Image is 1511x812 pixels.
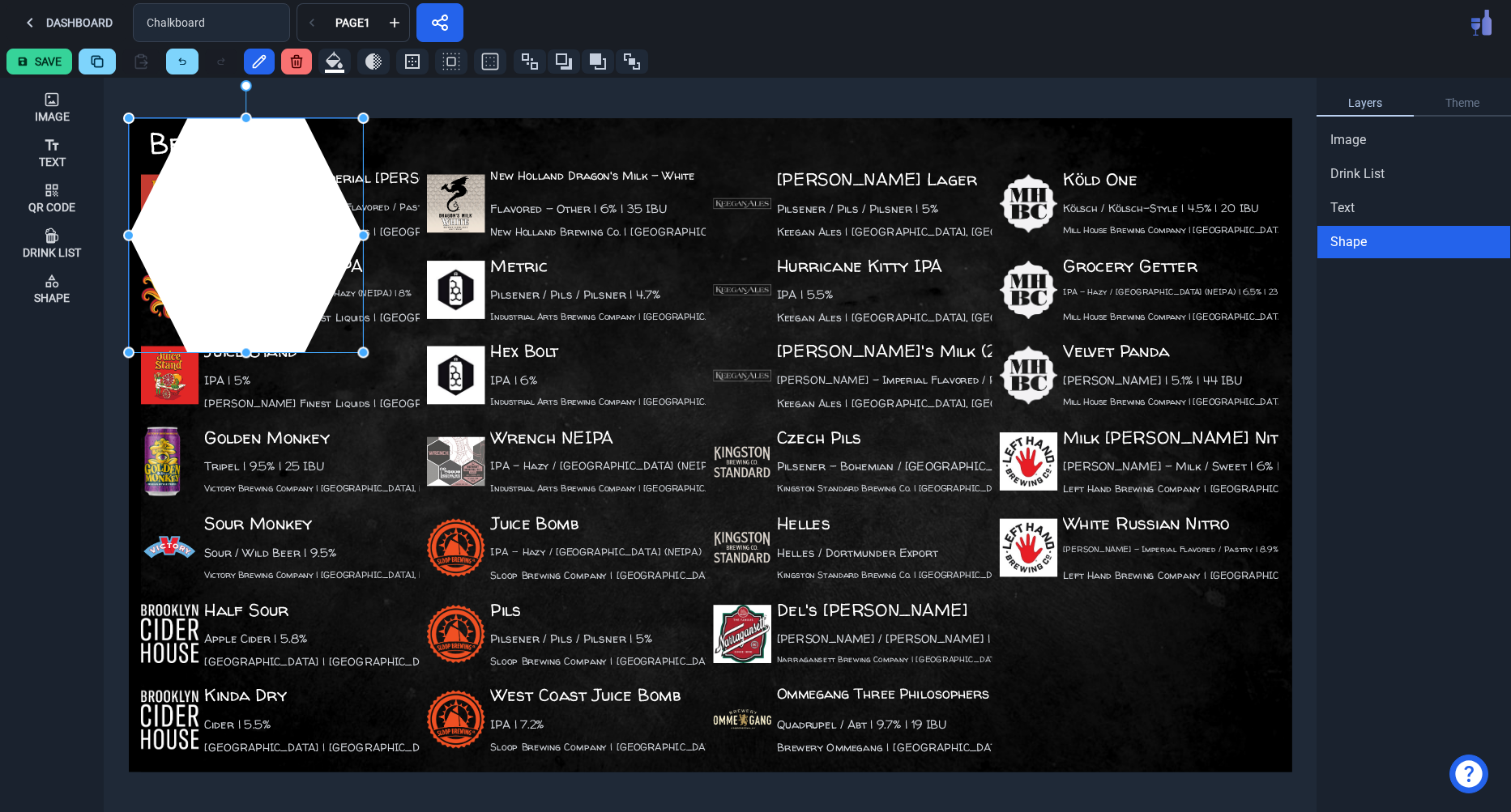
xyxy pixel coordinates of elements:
button: Image [6,84,97,130]
img: Pub Menu [1471,10,1492,36]
a: Theme [1414,91,1511,117]
span: Drink List [1330,164,1385,184]
span: Image [1330,130,1366,150]
button: Drink List [6,220,97,266]
span: Shape [1330,232,1367,252]
div: Shape [34,292,70,304]
div: Text [39,156,66,168]
div: Beer Menu [148,122,663,168]
button: Dashboard [6,3,126,42]
button: Shape [6,266,97,311]
div: Page 1 [332,17,373,28]
div: Image [35,111,70,122]
button: Qr Code [6,175,97,220]
a: Layers [1317,91,1414,117]
div: Drink List [23,247,81,258]
div: Qr Code [28,202,75,213]
span: Text [1330,198,1355,218]
button: Page1 [326,3,380,42]
button: Save [6,49,72,74]
button: Text [6,130,97,175]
